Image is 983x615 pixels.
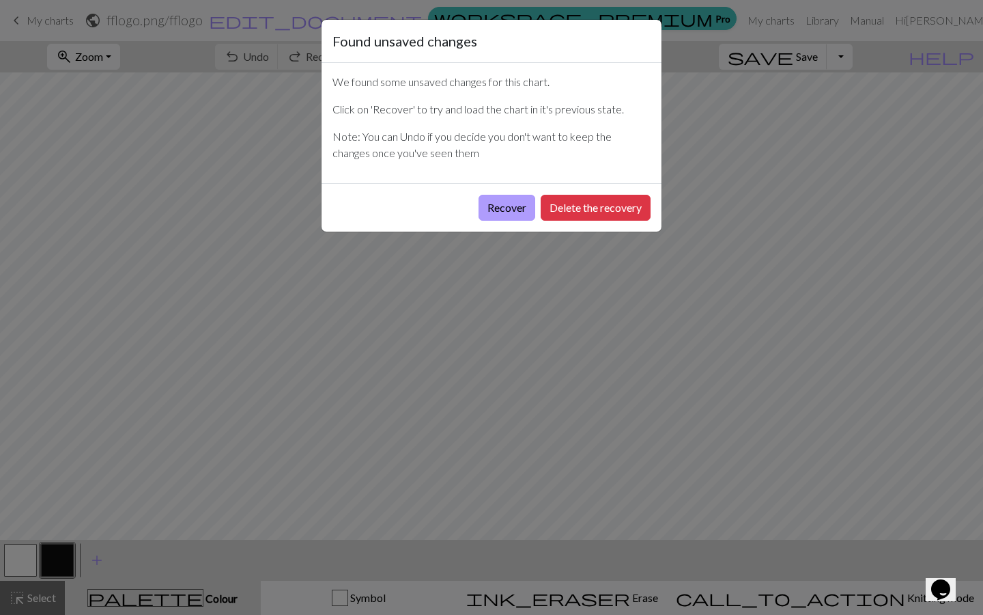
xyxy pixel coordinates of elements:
p: Note: You can Undo if you decide you don't want to keep the changes once you've seen them [332,128,651,161]
p: We found some unsaved changes for this chart. [332,74,651,90]
button: Recover [479,195,535,221]
button: Delete the recovery [541,195,651,221]
h5: Found unsaved changes [332,31,477,51]
p: Click on 'Recover' to try and load the chart in it's previous state. [332,101,651,118]
iframe: chat widget [926,560,969,601]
